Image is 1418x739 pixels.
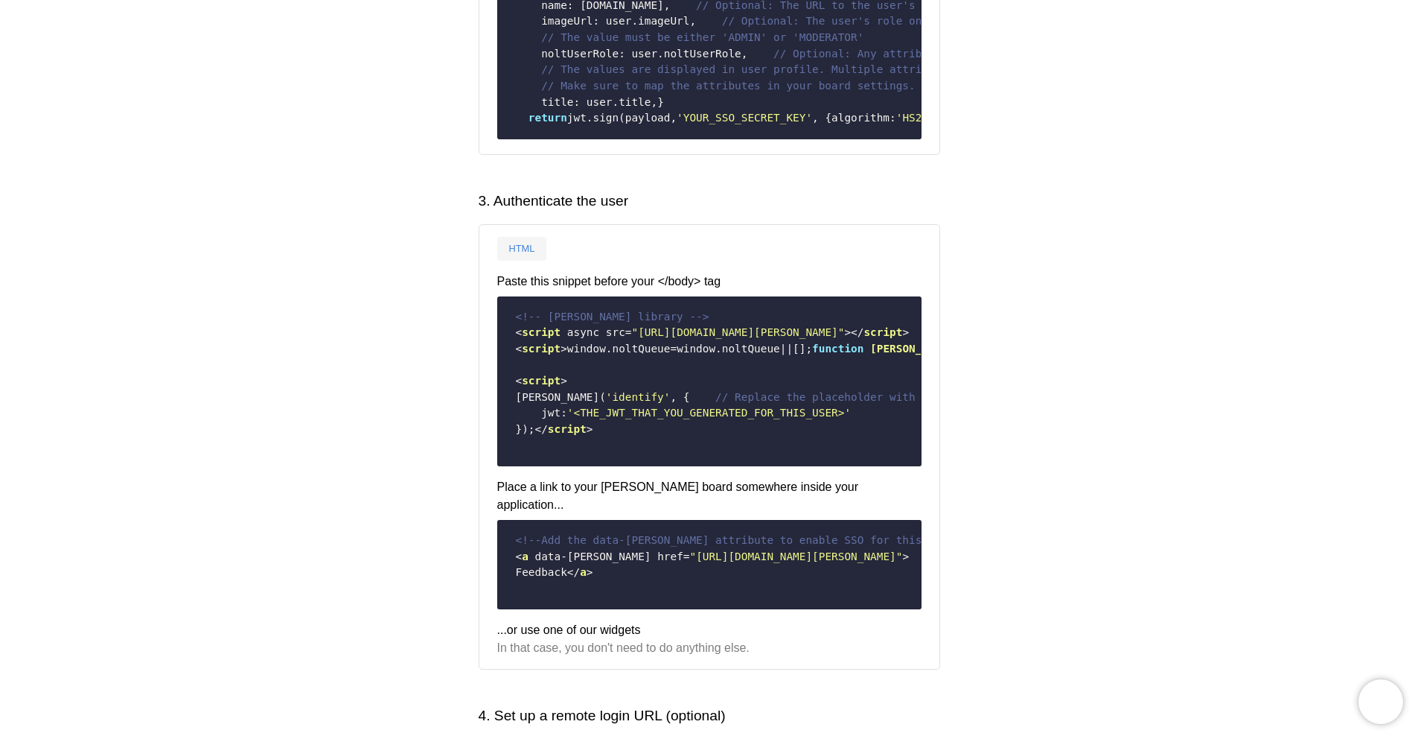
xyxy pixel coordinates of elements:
[522,326,561,338] span: script
[567,343,606,355] span: window
[657,551,683,562] span: href
[831,112,890,124] span: algorithm
[670,391,689,403] span: , {
[535,423,548,435] span: </
[580,566,587,578] span: a
[479,191,940,212] h2: 3. Authenticate the user
[851,326,863,338] span: </
[715,343,812,355] span: .noltQueue||[];
[561,343,567,355] span: >
[516,311,709,323] span: <!-- [PERSON_NAME] library -->
[573,96,657,108] span: : user.title,
[567,566,580,578] span: </
[522,375,561,387] span: script
[587,423,593,435] span: >
[902,551,909,562] span: >
[522,551,528,562] span: a
[541,96,573,108] span: title
[516,343,523,355] span: <
[507,527,912,603] code: Feedback
[722,15,1361,27] span: // Optional: The user's role on your board if you want to grant them admin or moderator permissions
[896,112,942,124] span: 'HS256'
[497,478,922,514] h4: Place a link to your [PERSON_NAME] board somewhere inside your application...
[541,48,619,60] span: noltUserRole
[516,551,523,562] span: <
[863,326,902,338] span: script
[1358,679,1403,724] iframe: Chatra live chat
[715,391,974,403] span: // Replace the placeholder with your JWT
[541,407,561,419] span: jwt
[516,326,523,338] span: <
[497,621,922,639] h4: ...or use one of our widgets
[497,273,922,658] div: In that case, you don't need to do anything else.
[561,407,567,419] span: :
[677,343,715,355] span: window
[516,391,606,403] span: [PERSON_NAME](
[587,566,593,578] span: >
[890,112,896,124] span: :
[528,112,567,124] span: return
[606,343,677,355] span: .noltQueue=
[479,705,940,727] h2: 4. Set up a remote login URL (optional)
[812,112,831,124] span: , {
[497,237,547,261] a: HTML
[522,343,561,355] span: script
[606,326,625,338] span: src
[541,31,863,43] span: // The value must be either 'ADMIN' or 'MODERATOR'
[561,375,567,387] span: >
[870,343,954,355] span: [PERSON_NAME]
[619,48,747,60] span: : user.noltUserRole,
[541,63,1050,75] span: // The values are displayed in user profile. Multiple attributes are supported.
[567,326,599,338] span: async
[535,551,651,562] span: data-[PERSON_NAME]
[497,273,922,291] h4: Paste this snippet before your </body> tag
[689,551,902,562] span: "[URL][DOMAIN_NAME][PERSON_NAME]"
[683,551,690,562] span: =
[541,534,960,546] span: Add the data-[PERSON_NAME] attribute to enable SSO for this link.
[606,391,671,403] span: 'identify'
[812,343,863,355] span: function
[516,375,523,387] span: <
[516,534,542,546] span: <!--
[844,326,851,338] span: >
[677,112,812,124] span: 'YOUR_SSO_SECRET_KEY'
[567,112,677,124] span: jwt.sign(payload,
[593,15,696,27] span: : user.imageUrl,
[541,80,916,92] span: // Make sure to map the attributes in your board settings.
[516,423,535,435] span: });
[541,15,593,27] span: imageUrl
[625,326,632,338] span: =
[548,423,587,435] span: script
[902,326,909,338] span: >
[567,407,851,419] span: '<THE_JWT_THAT_YOU_GENERATED_FOR_THIS_USER>'
[773,48,1192,60] span: // Optional: Any attributes that you want to add to user profile.
[632,326,845,338] span: "[URL][DOMAIN_NAME][PERSON_NAME]"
